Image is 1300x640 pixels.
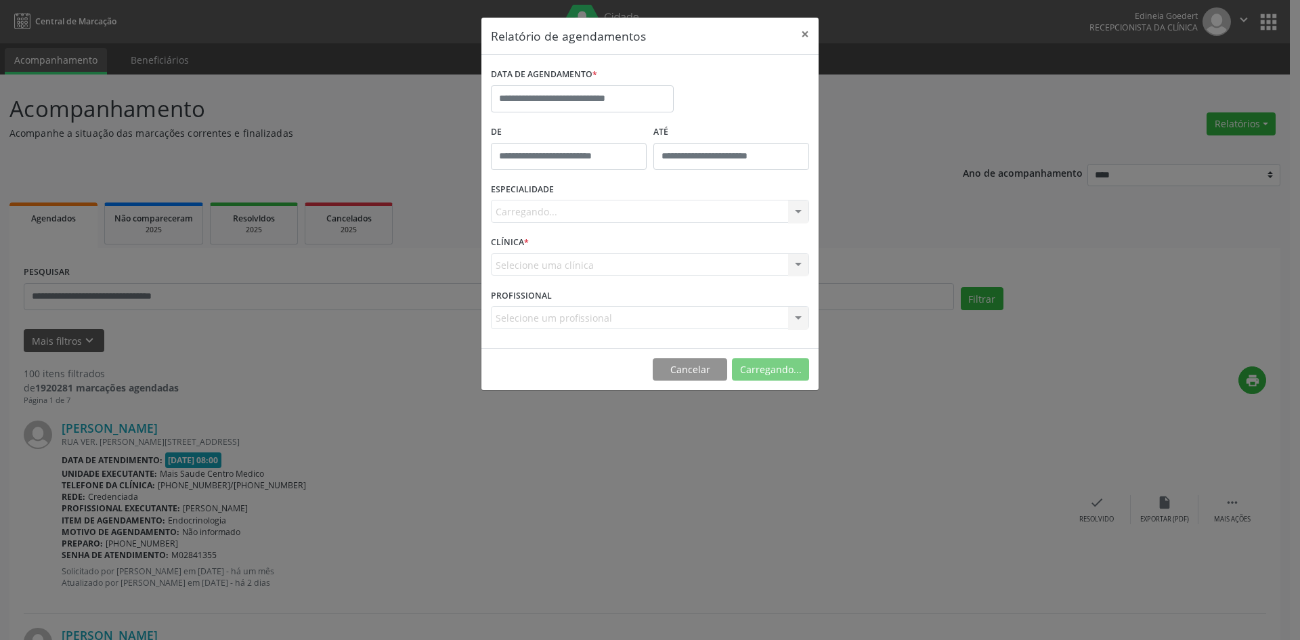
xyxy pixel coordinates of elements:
button: Close [792,18,819,51]
button: Cancelar [653,358,727,381]
label: PROFISSIONAL [491,285,552,306]
button: Carregando... [732,358,809,381]
label: ATÉ [653,122,809,143]
h5: Relatório de agendamentos [491,27,646,45]
label: CLÍNICA [491,232,529,253]
label: De [491,122,647,143]
label: DATA DE AGENDAMENTO [491,64,597,85]
label: ESPECIALIDADE [491,179,554,200]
